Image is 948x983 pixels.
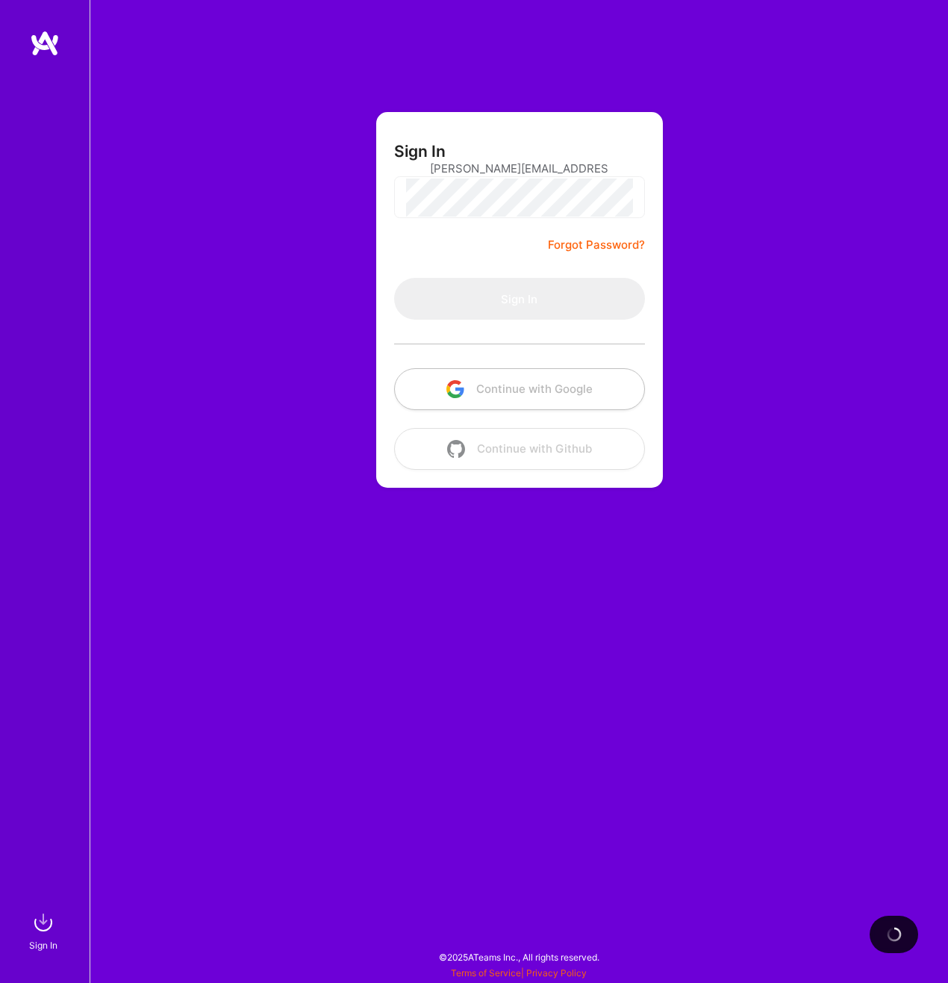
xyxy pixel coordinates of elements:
[29,937,57,953] div: Sign In
[447,440,465,458] img: icon
[451,967,521,979] a: Terms of Service
[31,908,58,953] a: sign inSign In
[394,368,645,410] button: Continue with Google
[887,927,902,942] img: loading
[446,380,464,398] img: icon
[30,30,60,57] img: logo
[90,938,948,976] div: © 2025 ATeams Inc., All rights reserved.
[430,149,609,187] input: Email...
[28,908,58,937] img: sign in
[394,142,446,161] h3: Sign In
[548,236,645,254] a: Forgot Password?
[394,428,645,470] button: Continue with Github
[526,967,587,979] a: Privacy Policy
[451,967,587,979] span: |
[394,278,645,320] button: Sign In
